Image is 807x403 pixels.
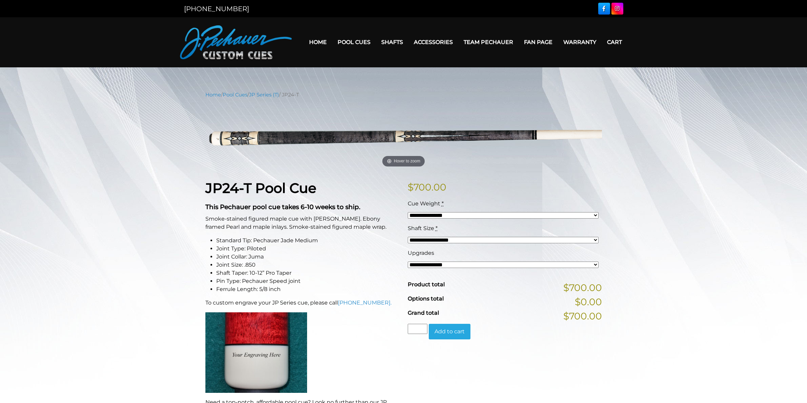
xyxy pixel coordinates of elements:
[408,181,413,193] span: $
[408,310,439,316] span: Grand total
[338,299,391,306] a: [PHONE_NUMBER].
[205,104,602,170] a: Hover to zoom
[575,295,602,309] span: $0.00
[408,33,458,51] a: Accessories
[436,225,438,231] abbr: required
[558,33,602,51] a: Warranty
[205,203,360,211] strong: This Pechauer pool cue takes 6-10 weeks to ship.
[216,237,400,245] li: Standard Tip: Pechauer Jade Medium
[408,181,446,193] bdi: 700.00
[408,225,434,231] span: Shaft Size
[205,215,400,231] p: Smoke-stained figured maple cue with [PERSON_NAME]. Ebony framed Pearl and maple inlays. Smoke-st...
[216,245,400,253] li: Joint Type: Piloted
[408,281,445,288] span: Product total
[519,33,558,51] a: Fan Page
[376,33,408,51] a: Shafts
[205,312,307,393] img: An image of a cue butt with the words "YOUR ENGRAVING HERE".
[408,250,434,256] span: Upgrades
[408,295,444,302] span: Options total
[458,33,519,51] a: Team Pechauer
[184,5,249,13] a: [PHONE_NUMBER]
[216,269,400,277] li: Shaft Taper: 10-12” Pro Taper
[249,92,279,98] a: JP Series (T)
[216,285,400,293] li: Ferrule Length: 5/8 inch
[216,277,400,285] li: Pin Type: Pechauer Speed joint
[205,180,316,196] strong: JP24-T Pool Cue
[429,324,470,339] button: Add to cart
[602,33,627,51] a: Cart
[205,299,400,307] p: To custom engrave your JP Series cue, please call
[304,33,332,51] a: Home
[180,25,292,59] img: Pechauer Custom Cues
[408,200,440,207] span: Cue Weight
[563,309,602,323] span: $700.00
[442,200,444,207] abbr: required
[205,92,221,98] a: Home
[332,33,376,51] a: Pool Cues
[205,104,602,170] img: jp24-T.png
[205,91,602,98] nav: Breadcrumb
[563,281,602,295] span: $700.00
[216,261,400,269] li: Joint Size: .850
[408,324,427,334] input: Product quantity
[223,92,247,98] a: Pool Cues
[216,253,400,261] li: Joint Collar: Juma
